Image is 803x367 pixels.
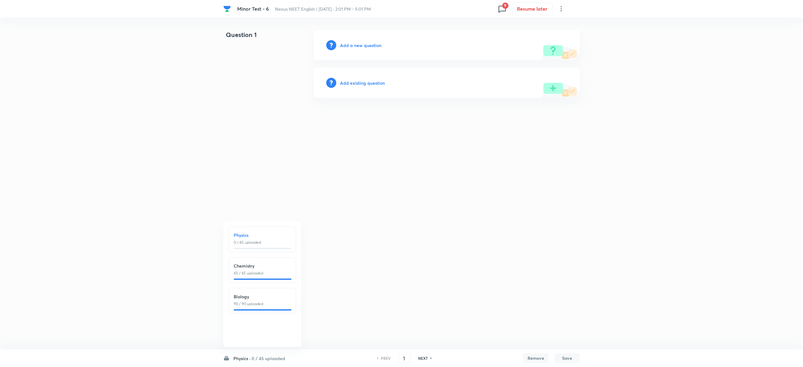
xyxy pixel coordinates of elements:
span: Nexus NEET English | [DATE] · 2:01 PM - 5:01 PM [275,6,371,12]
span: 9 [502,3,508,9]
p: 45 / 45 uploaded [234,270,291,276]
button: Remove [523,353,548,363]
h6: PREV [381,355,391,361]
h6: Biology [234,293,291,300]
a: Company Logo [223,5,232,13]
span: Minor Test - 6 [237,5,269,12]
h6: Physics · [233,355,251,362]
h6: Physics [234,232,291,238]
p: 0 / 45 uploaded [234,240,291,245]
h6: Add existing question [340,80,385,86]
h6: 0 / 45 uploaded [252,355,285,362]
h6: Chemistry [234,263,291,269]
button: Resume later [512,3,552,15]
img: Company Logo [223,5,231,13]
h4: Question 1 [223,30,294,45]
button: Save [555,353,580,363]
p: 90 / 90 uploaded [234,301,291,307]
h6: NEXT [418,355,428,361]
h6: Add a new question [340,42,381,49]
